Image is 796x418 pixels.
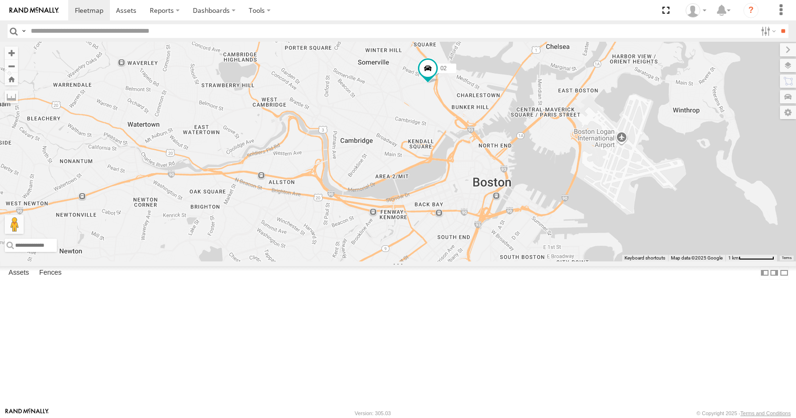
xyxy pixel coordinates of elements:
[5,46,18,59] button: Zoom in
[440,65,446,72] span: 02
[20,24,27,38] label: Search Query
[780,106,796,119] label: Map Settings
[5,409,49,418] a: Visit our Website
[682,3,710,18] div: Aaron Kuchrawy
[9,7,59,14] img: rand-logo.svg
[779,266,789,280] label: Hide Summary Table
[769,266,779,280] label: Dock Summary Table to the Right
[35,267,66,280] label: Fences
[696,410,791,416] div: © Copyright 2025 -
[743,3,759,18] i: ?
[4,267,34,280] label: Assets
[757,24,778,38] label: Search Filter Options
[5,59,18,73] button: Zoom out
[760,266,769,280] label: Dock Summary Table to the Left
[5,73,18,85] button: Zoom Home
[5,215,24,234] button: Drag Pegman onto the map to open Street View
[671,255,723,260] span: Map data ©2025 Google
[355,410,391,416] div: Version: 305.03
[728,255,739,260] span: 1 km
[5,90,18,103] label: Measure
[725,255,777,261] button: Map Scale: 1 km per 71 pixels
[741,410,791,416] a: Terms and Conditions
[624,255,665,261] button: Keyboard shortcuts
[782,256,792,260] a: Terms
